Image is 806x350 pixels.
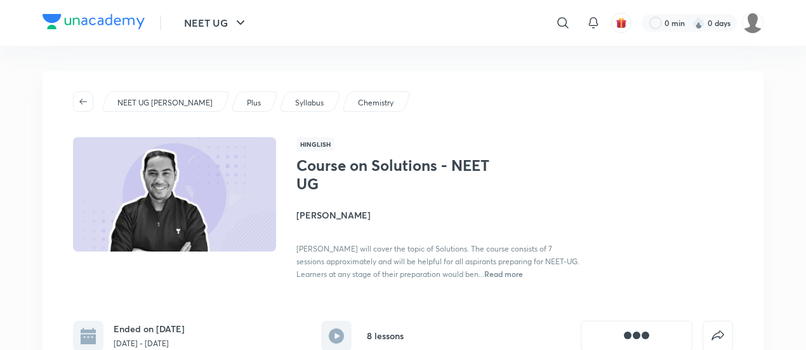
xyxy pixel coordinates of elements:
[296,208,581,222] h4: [PERSON_NAME]
[296,156,504,193] h1: Course on Solutions - NEET UG
[176,10,256,36] button: NEET UG
[116,97,215,109] a: NEET UG [PERSON_NAME]
[484,269,523,279] span: Read more
[43,14,145,32] a: Company Logo
[296,137,334,151] span: Hinglish
[356,97,396,109] a: Chemistry
[117,97,213,109] p: NEET UG [PERSON_NAME]
[43,14,145,29] img: Company Logo
[114,338,185,349] p: [DATE] - [DATE]
[611,13,631,33] button: avatar
[742,12,763,34] img: Deeksha
[295,97,324,109] p: Syllabus
[296,244,579,279] span: [PERSON_NAME] will cover the topic of Solutions. The course consists of 7 sessions approximately ...
[247,97,261,109] p: Plus
[114,322,185,335] h6: Ended on [DATE]
[71,136,278,253] img: Thumbnail
[245,97,263,109] a: Plus
[293,97,326,109] a: Syllabus
[692,17,705,29] img: streak
[358,97,393,109] p: Chemistry
[367,329,404,342] h6: 8 lessons
[616,17,627,29] img: avatar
